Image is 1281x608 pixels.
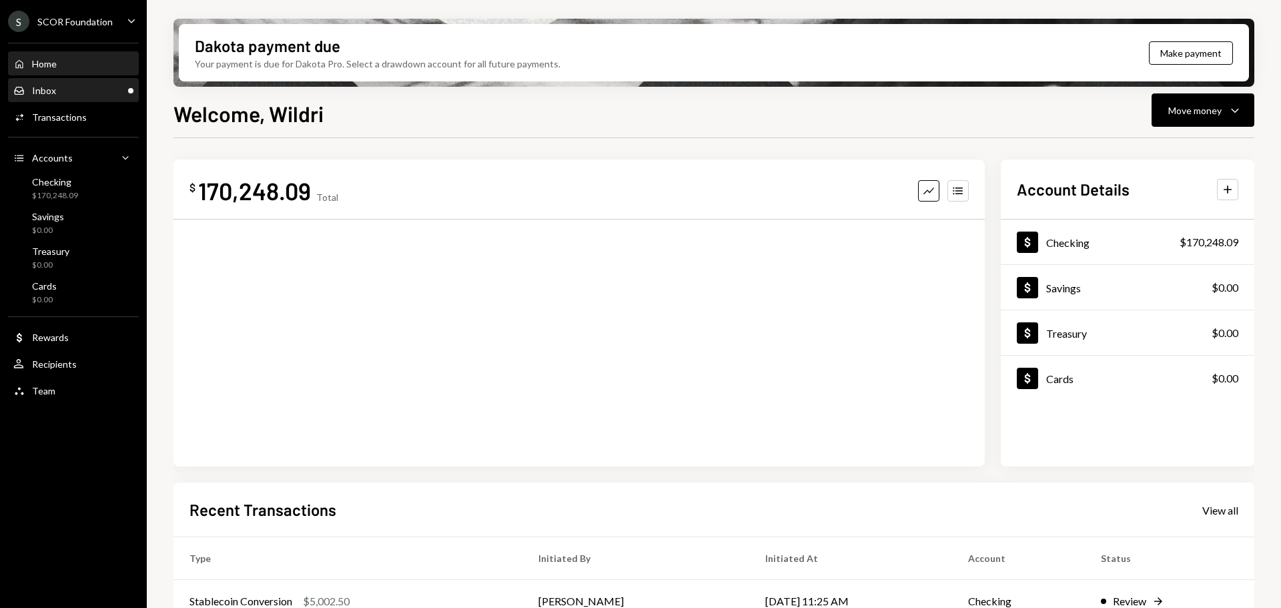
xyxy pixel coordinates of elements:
div: Treasury [1046,327,1087,340]
a: Checking$170,248.09 [8,172,139,204]
div: Checking [32,176,78,188]
div: S [8,11,29,32]
div: Dakota payment due [195,35,340,57]
button: Move money [1152,93,1254,127]
a: Savings$0.00 [1001,265,1254,310]
h2: Recent Transactions [189,499,336,521]
div: $170,248.09 [32,190,78,202]
div: Team [32,385,55,396]
a: Checking$170,248.09 [1001,220,1254,264]
div: Rewards [32,332,69,343]
div: Recipients [32,358,77,370]
th: Type [173,537,522,580]
a: Savings$0.00 [8,207,139,239]
a: Accounts [8,145,139,170]
div: Total [316,192,338,203]
div: $ [189,181,195,194]
div: Checking [1046,236,1090,249]
a: Cards$0.00 [1001,356,1254,400]
div: Move money [1168,103,1222,117]
a: Transactions [8,105,139,129]
div: Treasury [32,246,69,257]
div: Accounts [32,152,73,164]
div: Inbox [32,85,56,96]
th: Initiated By [522,537,749,580]
div: $0.00 [1212,325,1238,341]
a: Home [8,51,139,75]
th: Account [952,537,1085,580]
a: View all [1202,503,1238,517]
div: $170,248.09 [1180,234,1238,250]
a: Inbox [8,78,139,102]
a: Treasury$0.00 [8,242,139,274]
div: Home [32,58,57,69]
h1: Welcome, Wildri [173,100,324,127]
div: SCOR Foundation [37,16,113,27]
div: Transactions [32,111,87,123]
button: Make payment [1149,41,1233,65]
div: $0.00 [32,260,69,271]
div: $0.00 [32,294,57,306]
div: $0.00 [32,225,64,236]
div: Cards [32,280,57,292]
div: Savings [32,211,64,222]
h2: Account Details [1017,178,1130,200]
div: Savings [1046,282,1081,294]
div: View all [1202,504,1238,517]
a: Rewards [8,325,139,349]
th: Initiated At [749,537,953,580]
div: 170,248.09 [198,176,311,206]
a: Treasury$0.00 [1001,310,1254,355]
div: Your payment is due for Dakota Pro. Select a drawdown account for all future payments. [195,57,560,71]
div: $0.00 [1212,280,1238,296]
th: Status [1085,537,1254,580]
div: Cards [1046,372,1074,385]
a: Cards$0.00 [8,276,139,308]
a: Recipients [8,352,139,376]
a: Team [8,378,139,402]
div: $0.00 [1212,370,1238,386]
